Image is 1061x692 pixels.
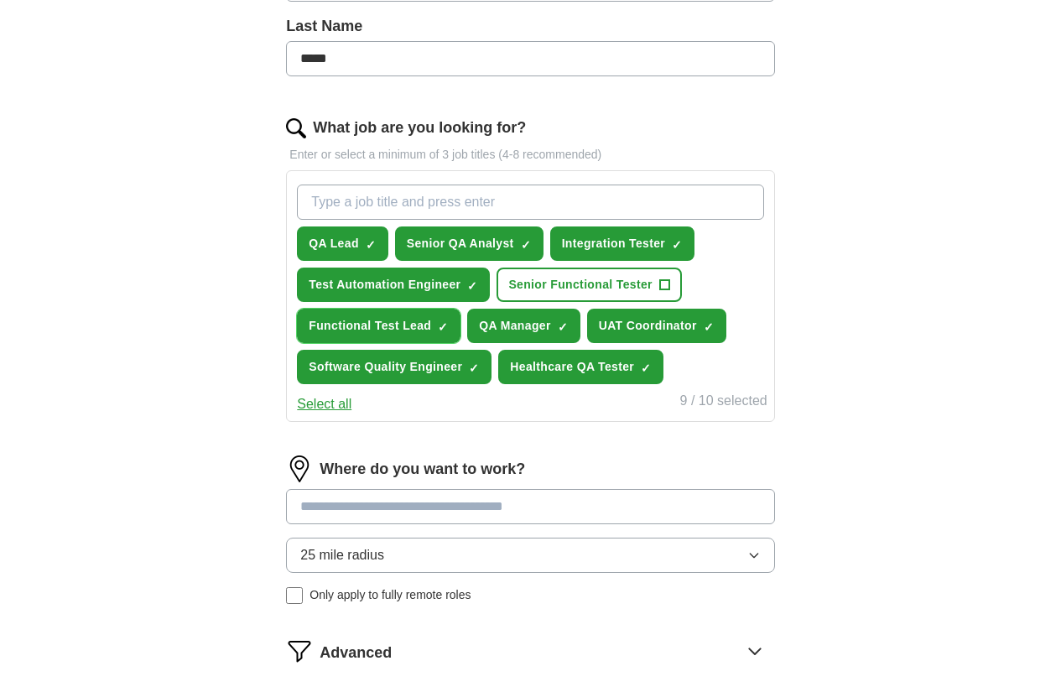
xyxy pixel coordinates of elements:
[309,317,431,335] span: Functional Test Lead
[467,309,580,343] button: QA Manager✓
[479,317,550,335] span: QA Manager
[508,276,653,294] span: Senior Functional Tester
[309,276,460,294] span: Test Automation Engineer
[297,185,763,220] input: Type a job title and press enter
[286,637,313,664] img: filter
[521,238,531,252] span: ✓
[672,238,682,252] span: ✓
[550,226,695,261] button: Integration Tester✓
[286,538,774,573] button: 25 mile radius
[320,642,392,664] span: Advanced
[407,235,514,252] span: Senior QA Analyst
[309,586,471,604] span: Only apply to fully remote roles
[309,235,359,252] span: QA Lead
[297,226,388,261] button: QA Lead✓
[558,320,568,334] span: ✓
[467,279,477,293] span: ✓
[297,309,460,343] button: Functional Test Lead✓
[300,545,384,565] span: 25 mile radius
[309,358,462,376] span: Software Quality Engineer
[498,350,663,384] button: Healthcare QA Tester✓
[297,268,490,302] button: Test Automation Engineer✓
[286,15,774,38] label: Last Name
[313,117,526,139] label: What job are you looking for?
[599,317,697,335] span: UAT Coordinator
[395,226,544,261] button: Senior QA Analyst✓
[562,235,666,252] span: Integration Tester
[510,358,634,376] span: Healthcare QA Tester
[286,587,303,604] input: Only apply to fully remote roles
[680,391,767,414] div: 9 / 10 selected
[704,320,714,334] span: ✓
[286,455,313,482] img: location.png
[438,320,448,334] span: ✓
[286,146,774,164] p: Enter or select a minimum of 3 job titles (4-8 recommended)
[366,238,376,252] span: ✓
[497,268,682,302] button: Senior Functional Tester
[297,394,351,414] button: Select all
[286,118,306,138] img: search.png
[297,350,491,384] button: Software Quality Engineer✓
[320,458,525,481] label: Where do you want to work?
[641,362,651,375] span: ✓
[587,309,726,343] button: UAT Coordinator✓
[469,362,479,375] span: ✓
